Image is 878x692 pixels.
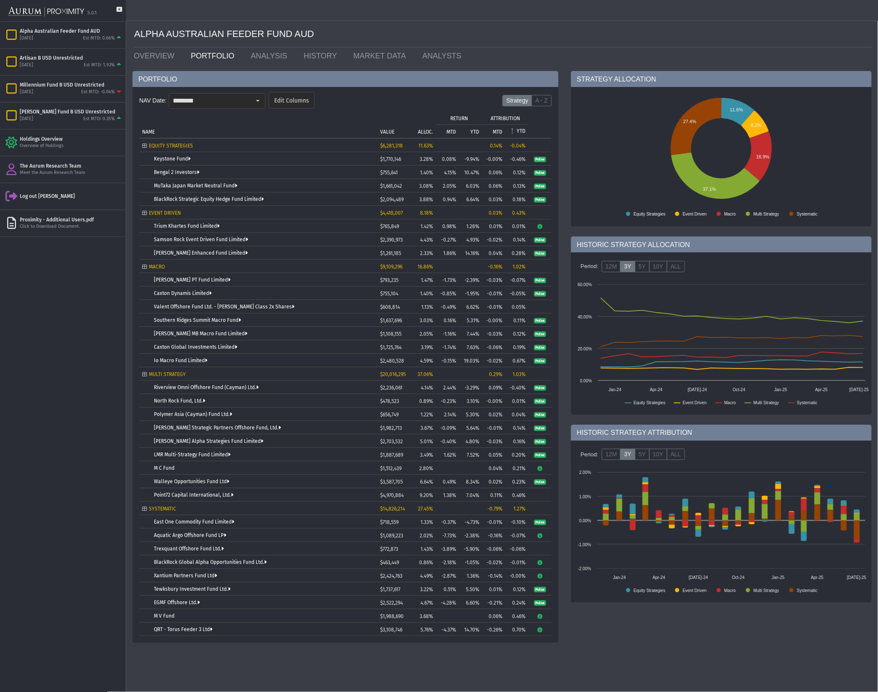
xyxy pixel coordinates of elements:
[20,35,33,42] div: [DATE]
[459,448,482,461] td: 7.52%
[505,273,529,287] td: -0.07%
[577,259,602,274] div: Period:
[534,290,546,296] a: Pulse
[459,340,482,354] td: 7.63%
[380,197,404,203] span: $2,094,489
[450,116,468,121] p: RETURN
[620,449,635,460] label: 3Y
[505,569,529,582] td: -0.00%
[505,461,529,475] td: 0.21%
[534,384,546,390] a: Pulse
[380,210,403,216] span: $4,418,007
[377,111,409,138] td: Column VALUE
[436,166,459,179] td: 4.15%
[436,488,459,502] td: 1.38%
[683,119,696,124] text: 27.4%
[154,411,232,417] a: Polymer Asia (Cayman) Fund Ltd.
[482,529,505,542] td: -0.16%
[482,273,505,287] td: -0.03%
[459,327,482,340] td: 7.44%
[154,573,217,579] a: Xantium Partners Fund Ltd
[534,157,546,163] span: Pulse
[505,421,529,434] td: 0.14%
[534,196,546,202] a: Pulse
[493,129,502,135] p: MTD
[505,246,529,260] td: 0.28%
[154,223,219,229] a: Trium Khartes Fund Limited
[505,152,529,166] td: -0.46%
[505,192,529,206] td: 0.18%
[436,152,459,166] td: 0.08%
[482,192,505,206] td: 0.03%
[459,515,482,529] td: -4.73%
[84,62,115,68] div: Est MTD: 1.93%
[534,344,546,350] a: Pulse
[505,233,529,246] td: 0.14%
[534,439,546,445] span: Pulse
[571,237,872,253] div: HISTORIC STRATEGY ALLOCATION
[459,475,482,488] td: 8.34%
[20,143,123,149] div: Overview of Holdings
[482,287,505,300] td: -0.01%
[505,166,529,179] td: 0.12%
[634,212,666,216] text: Equity Strategies
[534,237,546,242] a: Pulse
[132,71,558,87] div: PORTFOLIO
[534,412,546,418] span: Pulse
[436,596,459,609] td: -4.28%
[534,183,546,189] a: Pulse
[154,425,281,431] a: [PERSON_NAME] Strategic Partners Offshore Fund, Ltd.
[459,582,482,596] td: 5.50%
[154,398,205,404] a: North Rock Fund, Ltd.
[20,82,123,88] div: Millennium Fund B USD Unrestricted
[534,453,546,458] span: Pulse
[505,542,529,555] td: -0.06%
[154,277,230,283] a: [PERSON_NAME] PT Fund Limited
[534,332,546,337] span: Pulse
[154,626,212,632] a: QRT - Torus Feeder 3 Ltd
[436,448,459,461] td: 1.62%
[459,569,482,582] td: 1.36%
[505,327,529,340] td: 0.12%
[154,438,263,444] a: [PERSON_NAME] Alpha Strategies Fund Limited
[505,475,529,488] td: 0.23%
[505,529,529,542] td: -0.07%
[482,340,505,354] td: -0.06%
[154,304,294,310] a: Valent Offshore Fund Ltd. - [PERSON_NAME] Class 2x Shares
[482,354,505,367] td: -0.02%
[505,623,529,636] td: 0.70%
[534,426,546,432] span: Pulse
[459,596,482,609] td: 6.60%
[508,210,526,216] div: 0.43%
[149,210,181,216] span: EVENT DRIVEN
[505,448,529,461] td: 0.20%
[482,313,505,327] td: -0.00%
[482,515,505,529] td: -0.01%
[20,108,123,115] div: [PERSON_NAME] Fund B USD Unrestricted
[459,192,482,206] td: 6.64%
[20,170,123,176] div: Meet the Aurum Research Team
[459,394,482,408] td: 3.10%
[482,233,505,246] td: -0.02%
[436,421,459,434] td: -0.09%
[505,609,529,623] td: 0.46%
[505,340,529,354] td: 0.19%
[139,111,552,636] div: Tree list with 37 rows and 10 columns. Press Ctrl + right arrow to expand the focused node and Ct...
[149,143,193,149] span: EQUITY STRATEGIES
[134,21,872,47] div: ALPHA AUSTRALIAN FEEDER FUND AUD
[505,515,529,529] td: -0.10%
[459,166,482,179] td: 10.47%
[154,479,229,484] a: Walleye Opportunities Fund Ltd
[703,187,716,192] text: 37.1%
[436,246,459,260] td: 1.86%
[459,623,482,636] td: 14.70%
[436,233,459,246] td: -0.27%
[154,183,237,189] a: MuTaka Japan Market Neutral Fund
[436,219,459,233] td: 0.98%
[508,143,526,149] div: -0.04%
[154,250,248,256] a: [PERSON_NAME] Enhanced Fund Limited
[436,381,459,394] td: 2.44%
[436,475,459,488] td: 0.49%
[154,532,226,538] a: Aquatic Argo Offshore Fund LP
[459,273,482,287] td: -2.39%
